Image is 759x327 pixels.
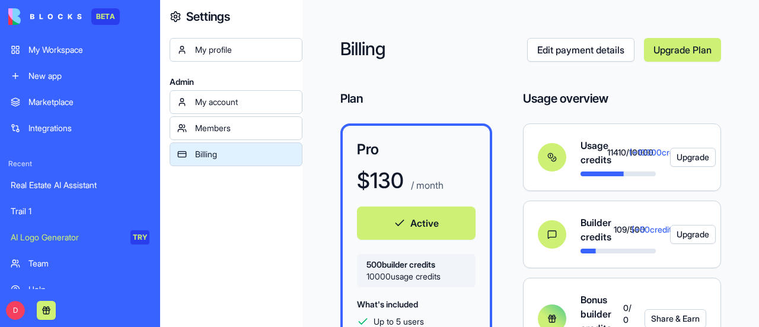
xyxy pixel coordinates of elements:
[670,148,692,167] a: Upgrade
[170,142,302,166] a: Billing
[607,147,627,158] span: 11410 / 10000
[629,147,655,158] span: (+ 10000 credits)
[614,224,630,236] span: 109 / 500
[581,138,607,167] span: Usage credits
[581,215,614,244] span: Builder credits
[130,230,149,245] div: TRY
[357,299,418,309] span: What's included
[28,258,149,269] div: Team
[11,179,149,191] div: Real Estate AI Assistant
[28,96,149,108] div: Marketplace
[409,178,444,192] p: / month
[195,44,295,56] div: My profile
[4,64,157,88] a: New app
[670,225,692,244] a: Upgrade
[28,284,149,296] div: Help
[340,38,527,62] h2: Billing
[4,116,157,140] a: Integrations
[527,38,634,62] a: Edit payment details
[170,116,302,140] a: Members
[170,38,302,62] a: My profile
[28,122,149,134] div: Integrations
[195,96,295,108] div: My account
[523,90,608,107] h4: Usage overview
[28,44,149,56] div: My Workspace
[4,252,157,275] a: Team
[4,90,157,114] a: Marketplace
[632,224,655,236] span: (+ 50 credits)
[366,259,466,271] span: 500 builder credits
[357,169,404,192] h1: $ 130
[8,8,82,25] img: logo
[11,205,149,217] div: Trail 1
[91,8,120,25] div: BETA
[170,90,302,114] a: My account
[4,38,157,62] a: My Workspace
[28,70,149,82] div: New app
[670,225,716,244] button: Upgrade
[4,159,157,169] span: Recent
[357,207,476,240] button: Active
[8,8,120,25] a: BETA
[186,8,230,25] h4: Settings
[6,301,25,320] span: D
[195,148,295,160] div: Billing
[623,302,630,326] span: 0 / 0
[340,90,492,107] h4: Plan
[4,173,157,197] a: Real Estate AI Assistant
[4,226,157,249] a: AI Logo GeneratorTRY
[357,140,476,159] h3: Pro
[670,148,716,167] button: Upgrade
[170,76,302,88] span: Admin
[11,231,122,243] div: AI Logo Generator
[366,271,466,282] span: 10000 usage credits
[4,199,157,223] a: Trail 1
[195,122,295,134] div: Members
[4,278,157,301] a: Help
[644,38,721,62] a: Upgrade Plan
